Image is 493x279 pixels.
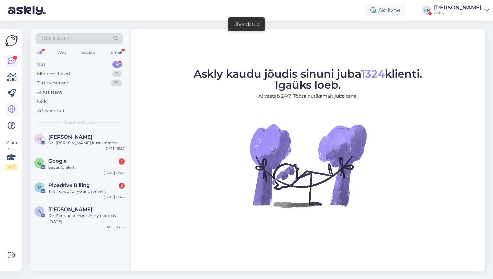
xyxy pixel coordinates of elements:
div: 27 [110,80,122,86]
span: Uued vestlused [64,119,95,125]
div: Ühendatud [233,21,260,28]
div: Minu vestlused [37,71,70,77]
div: Thank you for your payment [48,188,125,194]
div: 4 [112,61,122,68]
div: [DATE] 15:27 [104,146,125,151]
span: P [38,185,41,190]
span: Google [48,158,67,164]
div: 1 [119,158,125,165]
span: Hanna Korsar [48,134,92,140]
div: Re: [PERSON_NAME] kustutamine [48,140,125,146]
span: A [38,209,41,214]
div: Uus [37,61,46,68]
div: Socials [80,48,97,57]
img: Askly Logo [5,34,18,47]
div: All [36,48,43,57]
span: G [38,160,41,166]
div: [DATE] 13:56 [104,225,125,230]
span: H [38,136,41,141]
div: Re: Reminder: Your Askly demo is [DATE] [48,213,125,225]
div: Vaata siia [5,140,17,170]
div: 11 [112,71,122,77]
div: AI Assistent [37,89,62,96]
div: HN [422,6,431,15]
div: [PERSON_NAME] [434,5,482,10]
div: Arhiveeritud [37,107,64,114]
div: Kõik [37,98,47,105]
div: Aktiivne [365,4,406,16]
span: Askly kaudu jõudis sinuni juba klienti. Igaüks loeb. [194,67,422,91]
div: [DATE] 13:00 [104,170,125,175]
p: AI vastab 24/7. Tööta nutikamalt juba täna. [194,93,422,100]
div: 2 / 3 [5,164,17,170]
div: Email [109,48,123,57]
a: [PERSON_NAME]Askly [434,5,489,16]
span: Pipedrive Billing [48,182,90,188]
div: Tiimi vestlused [37,80,70,86]
span: 1324 [361,67,385,80]
div: Security alert [48,164,125,170]
div: [DATE] 12:04 [104,194,125,199]
span: Aistė Maldaikienė [48,206,92,213]
span: Otsi kliente [42,35,68,42]
div: 2 [119,183,125,189]
img: No Chat active [248,105,368,226]
div: Askly [434,10,482,16]
div: Web [56,48,68,57]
